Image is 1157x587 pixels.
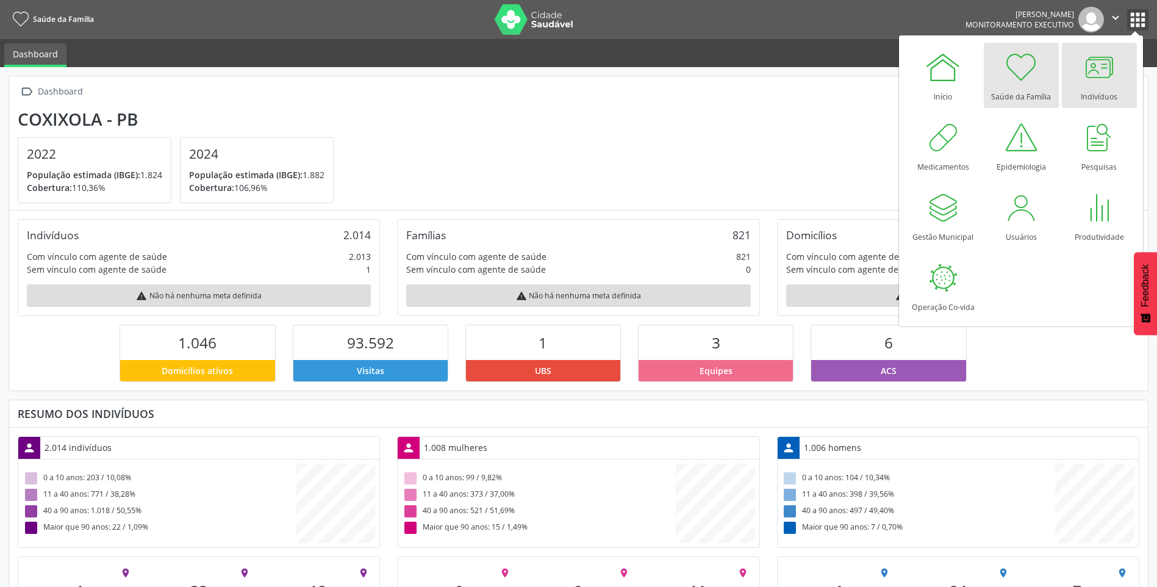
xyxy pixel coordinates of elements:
a: Saúde da Família [9,9,94,29]
i: place [1117,567,1128,578]
a: Produtividade [1062,183,1137,248]
span: Feedback [1140,264,1151,307]
span: Saúde da Família [33,14,94,24]
div: 1.008 mulheres [420,437,492,458]
div: 821 [733,228,751,242]
p: 1.824 [27,168,162,181]
i: place [239,567,250,578]
div: [PERSON_NAME] [965,9,1074,20]
span: 6 [884,333,893,353]
div: 821 [736,250,751,263]
p: 106,96% [189,181,324,194]
a: Pesquisas [1062,113,1137,178]
a:  Dashboard [18,83,85,101]
p: 110,36% [27,181,162,194]
div: Maior que 90 anos: 7 / 0,70% [782,520,1055,536]
div: Com vínculo com agente de saúde [27,250,167,263]
div: Sem vínculo com agente de saúde [27,263,167,276]
a: Medicamentos [906,113,981,178]
div: 0 a 10 anos: 99 / 9,82% [402,470,675,487]
div: 0 a 10 anos: 203 / 10,08% [23,470,296,487]
i: place [737,567,748,578]
p: 1.882 [189,168,324,181]
div: Não há nenhuma meta definida [786,284,1130,307]
span: 3 [712,333,720,353]
div: Com vínculo com agente de saúde [406,250,546,263]
div: Dashboard [35,83,85,101]
div: 0 a 10 anos: 104 / 10,34% [782,470,1055,487]
span: Visitas [357,364,384,377]
i: place [879,567,890,578]
div: 40 a 90 anos: 1.018 / 50,55% [23,503,296,520]
h4: 2024 [189,146,324,162]
i: person [23,441,36,455]
i: place [618,567,629,578]
i: place [500,567,510,578]
div: Domicílios [786,228,837,242]
div: 11 a 40 anos: 398 / 39,56% [782,487,1055,503]
div: Resumo dos indivíduos [18,407,1139,420]
div: 1 [366,263,371,276]
a: Gestão Municipal [906,183,981,248]
img: img [1078,7,1104,32]
a: Epidemiologia [984,113,1059,178]
div: 2.013 [349,250,371,263]
h4: 2022 [27,146,162,162]
i: place [998,567,1009,578]
span: População estimada (IBGE): [189,169,303,181]
i: place [120,567,131,578]
div: 2.014 [343,228,371,242]
i: place [358,567,369,578]
span: 1.046 [178,333,217,353]
a: Indivíduos [1062,43,1137,108]
span: ACS [881,364,897,377]
div: 40 a 90 anos: 497 / 49,40% [782,503,1055,520]
div: 1.006 homens [800,437,865,458]
span: População estimada (IBGE): [27,169,140,181]
span: Cobertura: [27,182,72,193]
span: Domicílios ativos [162,364,233,377]
div: 11 a 40 anos: 373 / 37,00% [402,487,675,503]
i:  [18,83,35,101]
div: Indivíduos [27,228,79,242]
a: Saúde da Família [984,43,1059,108]
div: Maior que 90 anos: 15 / 1,49% [402,520,675,536]
i: person [782,441,795,455]
span: 1 [539,333,547,353]
div: Coxixola - PB [18,109,342,129]
span: Equipes [700,364,733,377]
i: warning [136,290,147,301]
div: 40 a 90 anos: 521 / 51,69% [402,503,675,520]
button: Feedback - Mostrar pesquisa [1134,252,1157,335]
button: apps [1127,9,1148,31]
div: Com vínculo com agente de saúde [786,250,926,263]
span: Monitoramento Executivo [965,20,1074,30]
div: 11 a 40 anos: 771 / 38,28% [23,487,296,503]
span: UBS [535,364,551,377]
span: 93.592 [347,333,394,353]
a: Operação Co-vida [906,253,981,319]
button:  [1104,7,1127,32]
span: Cobertura: [189,182,234,193]
i: warning [516,290,527,301]
div: Não há nenhuma meta definida [406,284,750,307]
div: Sem vínculo com agente de saúde [406,263,546,276]
a: Início [906,43,981,108]
a: Usuários [984,183,1059,248]
i: person [402,441,415,455]
i: warning [895,290,906,301]
div: Sem vínculo com agente de saúde [786,263,926,276]
i:  [1109,11,1122,24]
div: Não há nenhuma meta definida [27,284,371,307]
a: Dashboard [4,43,66,67]
div: 0 [746,263,751,276]
div: Famílias [406,228,446,242]
div: 2.014 indivíduos [40,437,116,458]
div: Maior que 90 anos: 22 / 1,09% [23,520,296,536]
